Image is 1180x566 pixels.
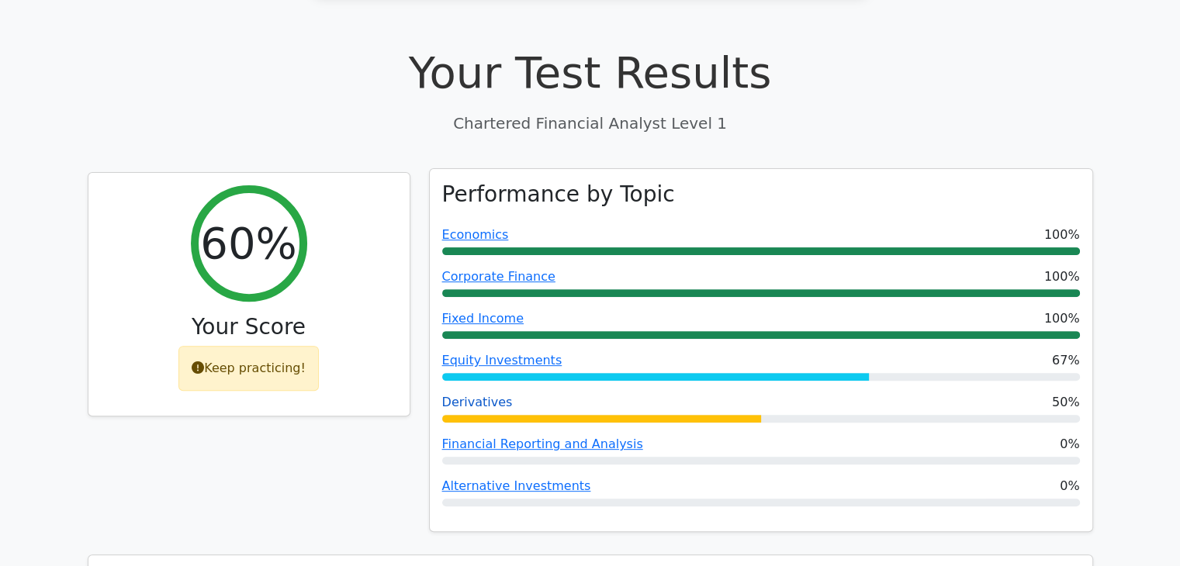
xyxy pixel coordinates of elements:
[88,47,1093,98] h1: Your Test Results
[1052,351,1080,370] span: 67%
[1044,309,1080,328] span: 100%
[200,217,296,269] h2: 60%
[101,314,397,340] h3: Your Score
[178,346,319,391] div: Keep practicing!
[442,478,591,493] a: Alternative Investments
[1060,435,1079,454] span: 0%
[1060,477,1079,495] span: 0%
[88,112,1093,135] p: Chartered Financial Analyst Level 1
[442,227,509,242] a: Economics
[442,437,643,451] a: Financial Reporting and Analysis
[442,311,524,326] a: Fixed Income
[442,395,513,409] a: Derivatives
[1044,267,1080,286] span: 100%
[1052,393,1080,412] span: 50%
[442,269,555,284] a: Corporate Finance
[1044,226,1080,244] span: 100%
[442,181,675,208] h3: Performance by Topic
[442,353,562,368] a: Equity Investments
